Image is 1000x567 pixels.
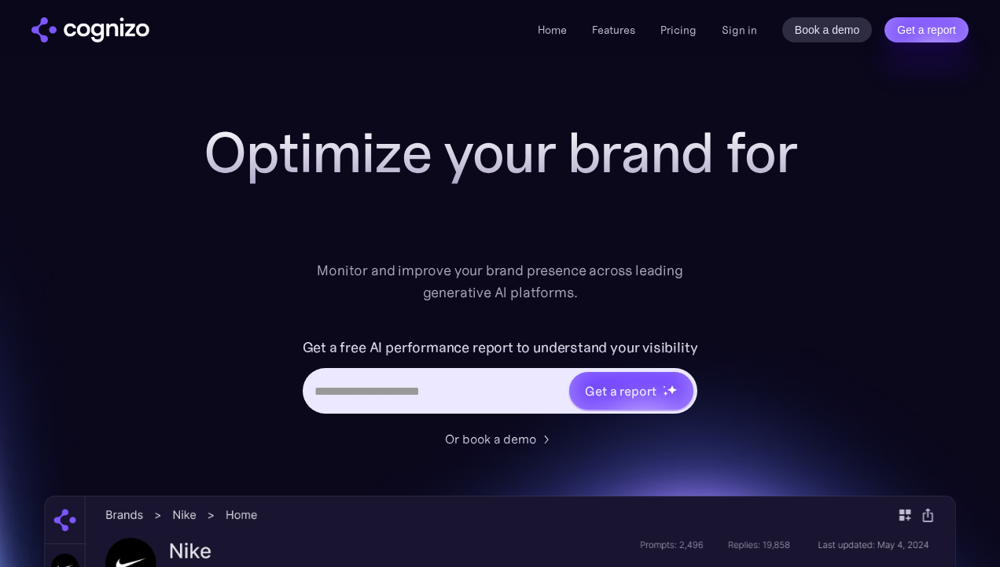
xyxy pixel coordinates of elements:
div: Monitor and improve your brand presence across leading generative AI platforms. [307,260,693,304]
a: Or book a demo [445,429,555,448]
a: home [31,17,149,42]
div: Or book a demo [445,429,536,448]
h1: Optimize your brand for [186,121,814,184]
form: Hero URL Input Form [303,335,698,422]
a: Sign in [722,20,757,39]
a: Get a report [884,17,969,42]
img: star [663,391,668,396]
label: Get a free AI performance report to understand your visibility [303,335,698,360]
a: Pricing [660,23,697,37]
a: Features [592,23,635,37]
img: star [663,385,665,388]
div: Get a report [585,381,656,400]
img: star [667,385,677,395]
a: Book a demo [782,17,873,42]
a: Get a reportstarstarstar [568,370,695,411]
a: Home [538,23,567,37]
img: cognizo logo [31,17,149,42]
